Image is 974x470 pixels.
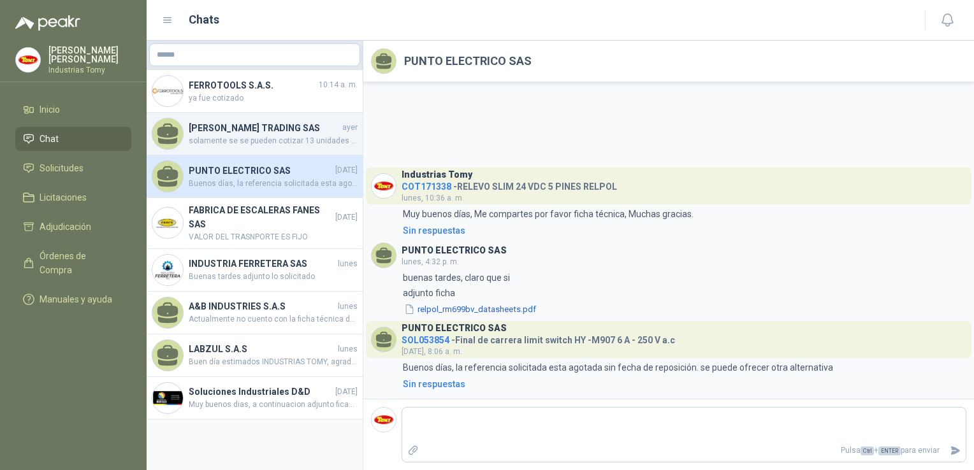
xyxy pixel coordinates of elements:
span: Inicio [40,103,60,117]
span: [DATE], 8:06 a. m. [402,347,462,356]
a: Órdenes de Compra [15,244,131,282]
span: Ctrl [861,446,874,455]
span: Licitaciones [40,190,87,204]
a: LABZUL S.A.SlunesBuen día estimados INDUSTRIAS TOMY, agradecemos tenernos en cuenta para su solic... [147,334,363,377]
h4: Soluciones Industriales D&D [189,385,333,399]
span: lunes [338,301,358,313]
span: COT171338 [402,182,451,192]
h4: [PERSON_NAME] TRADING SAS [189,121,340,135]
img: Company Logo [372,174,396,198]
img: Company Logo [372,408,396,432]
button: relpol_rm699bv_datasheets.pdf [403,303,537,316]
p: adjunto ficha [403,286,537,300]
h4: - Final de carrera limit switch HY -M907 6 A - 250 V a.c [402,332,675,344]
a: Licitaciones [15,185,131,210]
a: Sin respuestas [400,377,966,391]
a: [PERSON_NAME] TRADING SASayersolamente se se pueden cotizar 13 unidades que hay paar entrega inme... [147,113,363,155]
img: Company Logo [152,208,183,238]
span: [DATE] [335,164,358,176]
a: A&B INDUSTRIES S.A.SlunesActualmente no cuento con la ficha técnica del retenedor solicitada. Agr... [147,292,363,334]
span: Buenas tardes adjunto lo solicitado [189,271,358,283]
span: ayer [342,122,358,134]
div: Sin respuestas [403,224,465,238]
h3: Industrias Tomy [402,171,472,178]
span: SOL053854 [402,335,449,345]
p: [PERSON_NAME] [PERSON_NAME] [48,46,131,64]
span: Buen día estimados INDUSTRIAS TOMY, agradecemos tenernos en cuenta para su solicitud, sin embargo... [189,356,358,368]
span: lunes, 4:32 p. m. [402,257,459,266]
div: Sin respuestas [403,377,465,391]
h4: A&B INDUSTRIES S.A.S [189,299,335,313]
span: Chat [40,132,59,146]
p: Pulsa + para enviar [424,439,945,462]
a: Company LogoFABRICA DE ESCALERAS FANES SAS[DATE]VALOR DEL TRASNPORTE ES FIJO [147,198,363,249]
p: Buenos días, la referencia solicitada esta agotada sin fecha de reposición. se puede ofrecer otra... [403,360,833,374]
a: Sin respuestas [400,224,966,238]
a: Chat [15,127,131,151]
label: Adjuntar archivos [402,439,424,462]
a: Manuales y ayuda [15,287,131,311]
img: Logo peakr [15,15,80,31]
span: Actualmente no cuento con la ficha técnica del retenedor solicitada. Agradezco su comprensión y q... [189,313,358,325]
span: VALOR DEL TRASNPORTE ES FIJO [189,231,358,243]
img: Company Logo [152,255,183,285]
span: Muy buenos dias, a continuacion adjunto ficah tecnica el certificado se comparte despues de la co... [189,399,358,411]
p: Muy buenos días, Me compartes por favor ficha técnica, Muchas gracias. [403,207,694,221]
span: ENTER [878,446,901,455]
a: Company LogoINDUSTRIA FERRETERA SASlunesBuenas tardes adjunto lo solicitado [147,249,363,292]
span: [DATE] [335,211,358,224]
h4: - RELEVO SLIM 24 VDC 5 PINES RELPOL [402,178,617,190]
h4: PUNTO ELECTRICO SAS [189,164,333,178]
span: [DATE] [335,386,358,398]
h2: PUNTO ELECTRICO SAS [404,52,532,70]
h4: FABRICA DE ESCALERAS FANES SAS [189,203,333,231]
span: lunes, 10:36 a. m. [402,194,464,203]
span: Órdenes de Compra [40,249,119,277]
span: Adjudicación [40,220,91,234]
span: lunes [338,343,358,355]
a: PUNTO ELECTRICO SAS[DATE]Buenos días, la referencia solicitada esta agotada sin fecha de reposici... [147,155,363,198]
p: Industrias Tomy [48,66,131,74]
img: Company Logo [152,76,183,106]
h4: LABZUL S.A.S [189,342,335,356]
h4: INDUSTRIA FERRETERA SAS [189,257,335,271]
a: Company LogoSoluciones Industriales D&D[DATE]Muy buenos dias, a continuacion adjunto ficah tecnic... [147,377,363,420]
img: Company Logo [16,48,40,72]
a: Adjudicación [15,215,131,239]
h3: PUNTO ELECTRICO SAS [402,325,507,332]
button: Enviar [945,439,966,462]
span: 10:14 a. m. [319,79,358,91]
a: Company LogoFERROTOOLS S.A.S.10:14 a. m.ya fue cotizado [147,70,363,113]
a: Inicio [15,97,131,122]
span: Manuales y ayuda [40,292,112,306]
img: Company Logo [152,383,183,413]
span: lunes [338,258,358,270]
h3: PUNTO ELECTRICO SAS [402,247,507,254]
span: Solicitudes [40,161,84,175]
span: Buenos días, la referencia solicitada esta agotada sin fecha de reposición. se puede ofrecer otra... [189,178,358,190]
h4: FERROTOOLS S.A.S. [189,78,316,92]
span: solamente se se pueden cotizar 13 unidades que hay paar entrega inmediata [189,135,358,147]
h1: Chats [189,11,219,29]
p: buenas tardes, claro que si [403,271,510,285]
span: ya fue cotizado [189,92,358,104]
a: Solicitudes [15,156,131,180]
